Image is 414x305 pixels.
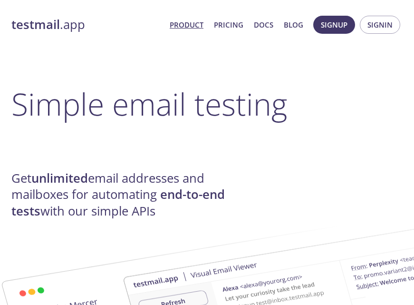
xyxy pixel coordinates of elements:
strong: end-to-end tests [11,186,225,219]
strong: testmail [11,16,60,33]
span: Signup [321,19,347,31]
a: Blog [284,19,303,31]
a: Product [170,19,203,31]
strong: unlimited [31,170,88,187]
button: Signup [313,16,355,34]
a: Docs [254,19,273,31]
h1: Simple email testing [11,86,403,122]
a: testmail.app [11,17,162,33]
span: Signin [367,19,393,31]
a: Pricing [214,19,243,31]
h4: Get email addresses and mailboxes for automating with our simple APIs [11,170,240,219]
button: Signin [360,16,400,34]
